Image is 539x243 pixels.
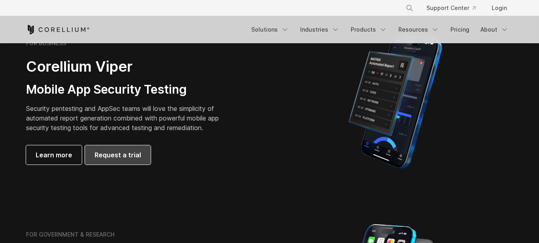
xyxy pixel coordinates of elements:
[476,22,513,37] a: About
[246,22,294,37] a: Solutions
[85,145,151,165] a: Request a trial
[346,22,392,37] a: Products
[26,58,231,76] h2: Corellium Viper
[446,22,474,37] a: Pricing
[485,1,513,15] a: Login
[26,104,231,133] p: Security pentesting and AppSec teams will love the simplicity of automated report generation comb...
[95,150,141,160] span: Request a trial
[26,25,90,34] a: Corellium Home
[246,22,513,37] div: Navigation Menu
[36,150,72,160] span: Learn more
[295,22,344,37] a: Industries
[26,231,115,238] h6: FOR GOVERNMENT & RESEARCH
[420,1,482,15] a: Support Center
[396,1,513,15] div: Navigation Menu
[335,32,456,172] img: Corellium MATRIX automated report on iPhone showing app vulnerability test results across securit...
[26,82,231,97] h3: Mobile App Security Testing
[26,145,82,165] a: Learn more
[394,22,444,37] a: Resources
[402,1,417,15] button: Search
